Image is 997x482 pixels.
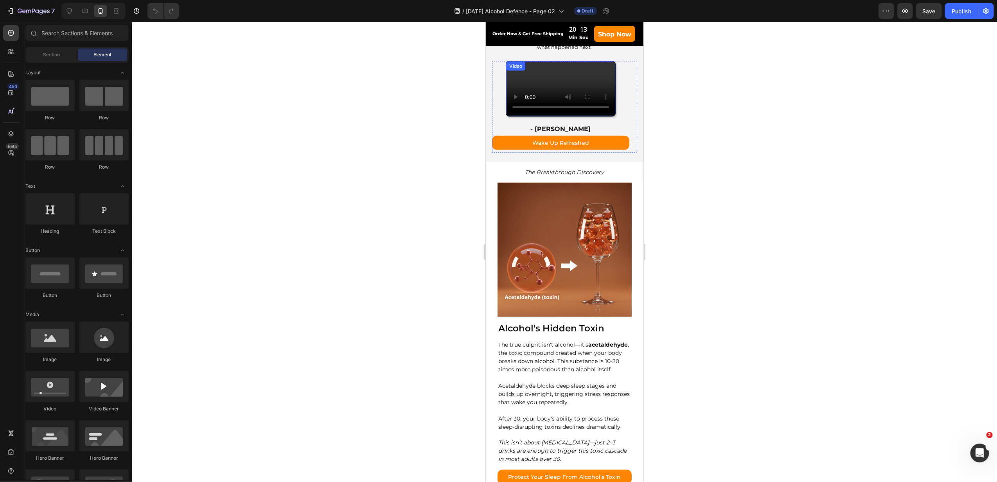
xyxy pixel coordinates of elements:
[6,8,79,15] h2: Order Now & Get Free Shipping
[923,8,936,14] span: Save
[25,25,129,41] input: Search Sections & Elements
[486,22,643,482] iframe: Design area
[952,7,971,15] div: Publish
[25,228,75,235] div: Heading
[108,4,149,20] a: ShopNow
[79,114,129,121] div: Row
[79,405,129,412] div: Video Banner
[79,164,129,171] div: Row
[25,183,35,190] span: Text
[970,444,989,462] iframe: Intercom live chat
[463,7,465,15] span: /
[93,51,111,58] span: Element
[83,4,92,11] div: 20
[916,3,942,19] button: Save
[25,455,75,462] div: Hero Banner
[945,3,978,19] button: Publish
[25,247,40,254] span: Button
[79,455,129,462] div: Hero Banner
[25,356,75,363] div: Image
[116,180,129,192] span: Toggle open
[25,164,75,171] div: Row
[93,4,102,11] div: 13
[116,244,129,257] span: Toggle open
[25,292,75,299] div: Button
[116,308,129,321] span: Toggle open
[25,311,39,318] span: Media
[582,7,594,14] span: Draft
[79,228,129,235] div: Text Block
[466,7,555,15] span: [DATE] Alcohol Defence - Page 02
[12,448,146,462] a: Protect Your Sleep From Alcohol's Toxin
[93,11,102,20] p: Sec
[25,69,41,76] span: Layout
[112,9,129,16] span: Shop
[131,9,146,16] span: Now
[79,292,129,299] div: Button
[986,432,993,438] span: 2
[6,143,19,149] div: Beta
[43,51,60,58] span: Section
[116,67,129,79] span: Toggle open
[23,451,135,459] span: Protect Your Sleep From Alcohol's Toxin
[79,356,129,363] div: Image
[25,405,75,412] div: Video
[147,3,179,19] div: Undo/Redo
[7,83,19,90] div: 450
[83,11,92,20] p: Min
[51,6,55,16] p: 7
[3,3,58,19] button: 7
[25,114,75,121] div: Row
